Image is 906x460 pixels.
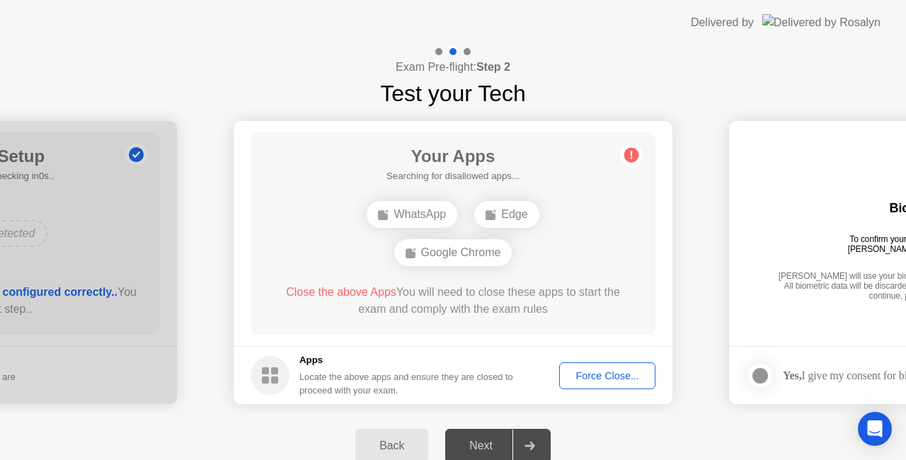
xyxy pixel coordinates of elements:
[396,59,510,76] h4: Exam Pre-flight:
[380,76,526,110] h1: Test your Tech
[299,370,514,397] div: Locate the above apps and ensure they are closed to proceed with your exam.
[559,362,655,389] button: Force Close...
[783,369,801,381] strong: Yes,
[858,412,892,446] div: Open Intercom Messenger
[474,201,539,228] div: Edge
[449,439,512,452] div: Next
[367,201,457,228] div: WhatsApp
[476,61,510,73] b: Step 2
[271,284,636,318] div: You will need to close these apps to start the exam and comply with the exam rules
[394,239,512,266] div: Google Chrome
[360,439,424,452] div: Back
[386,169,520,183] h5: Searching for disallowed apps...
[299,353,514,367] h5: Apps
[691,14,754,31] div: Delivered by
[564,370,650,381] div: Force Close...
[286,286,396,298] span: Close the above Apps
[386,144,520,169] h1: Your Apps
[762,14,881,30] img: Delivered by Rosalyn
